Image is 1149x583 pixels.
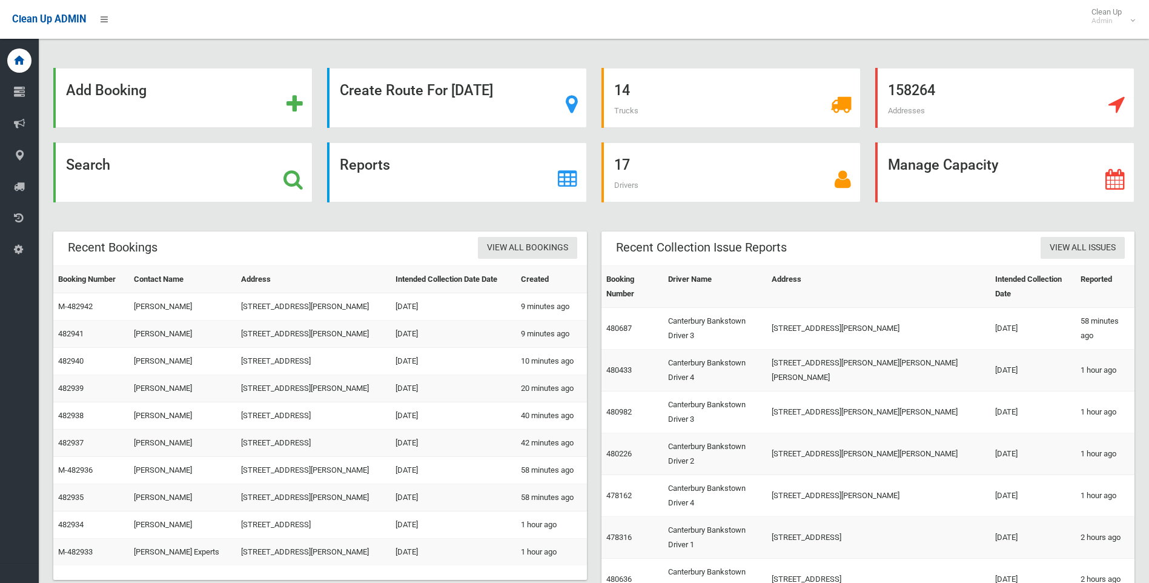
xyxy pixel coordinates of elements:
td: [PERSON_NAME] [129,293,236,321]
td: Canterbury Bankstown Driver 2 [663,433,767,475]
td: [STREET_ADDRESS][PERSON_NAME][PERSON_NAME][PERSON_NAME] [767,350,990,391]
td: 58 minutes ago [516,484,586,511]
td: 58 minutes ago [1076,308,1134,350]
td: 10 minutes ago [516,348,586,375]
a: M-482936 [58,465,93,475]
span: Clean Up ADMIN [12,13,86,25]
a: 480226 [606,449,632,458]
td: [STREET_ADDRESS] [767,517,990,559]
td: 1 hour ago [1076,433,1134,475]
td: 1 hour ago [1076,475,1134,517]
td: 1 hour ago [1076,350,1134,391]
td: [STREET_ADDRESS][PERSON_NAME] [236,293,391,321]
td: Canterbury Bankstown Driver 4 [663,350,767,391]
a: 482940 [58,356,84,365]
td: [STREET_ADDRESS][PERSON_NAME] [236,539,391,566]
a: Reports [327,142,586,202]
strong: Create Route For [DATE] [340,82,493,99]
td: [DATE] [391,457,516,484]
a: 480433 [606,365,632,375]
th: Reported [1076,266,1134,308]
a: 17 Drivers [601,142,861,202]
th: Driver Name [663,266,767,308]
td: [DATE] [990,475,1076,517]
a: Create Route For [DATE] [327,68,586,128]
td: [PERSON_NAME] [129,375,236,402]
td: [DATE] [990,433,1076,475]
td: 42 minutes ago [516,430,586,457]
td: [STREET_ADDRESS][PERSON_NAME] [236,457,391,484]
td: [DATE] [391,511,516,539]
a: 482941 [58,329,84,338]
td: 1 hour ago [516,511,586,539]
header: Recent Collection Issue Reports [601,236,801,259]
td: [DATE] [391,484,516,511]
td: [STREET_ADDRESS][PERSON_NAME] [767,475,990,517]
strong: Add Booking [66,82,147,99]
td: [DATE] [391,293,516,321]
td: 58 minutes ago [516,457,586,484]
td: 1 hour ago [1076,391,1134,433]
td: Canterbury Bankstown Driver 3 [663,308,767,350]
span: Trucks [614,106,638,115]
span: Drivers [614,181,638,190]
a: Search [53,142,313,202]
td: [DATE] [391,430,516,457]
td: Canterbury Bankstown Driver 4 [663,475,767,517]
td: [DATE] [990,517,1076,559]
strong: Search [66,156,110,173]
a: 482939 [58,384,84,393]
a: M-482933 [58,547,93,556]
td: [STREET_ADDRESS][PERSON_NAME] [236,321,391,348]
td: [PERSON_NAME] Experts [129,539,236,566]
td: [STREET_ADDRESS] [236,511,391,539]
td: [DATE] [391,539,516,566]
a: 14 Trucks [601,68,861,128]
td: [PERSON_NAME] [129,430,236,457]
a: Manage Capacity [875,142,1134,202]
a: 482937 [58,438,84,447]
td: [DATE] [990,391,1076,433]
a: View All Bookings [478,237,577,259]
td: [PERSON_NAME] [129,511,236,539]
span: Clean Up [1085,7,1134,25]
td: [STREET_ADDRESS][PERSON_NAME] [236,375,391,402]
a: 482935 [58,493,84,502]
a: 480687 [606,324,632,333]
td: [STREET_ADDRESS][PERSON_NAME] [236,484,391,511]
td: [STREET_ADDRESS][PERSON_NAME][PERSON_NAME] [767,433,990,475]
td: [DATE] [391,402,516,430]
th: Created [516,266,586,293]
a: 478316 [606,533,632,542]
a: M-482942 [58,302,93,311]
td: [STREET_ADDRESS][PERSON_NAME] [767,308,990,350]
strong: 17 [614,156,630,173]
td: [STREET_ADDRESS][PERSON_NAME][PERSON_NAME] [767,391,990,433]
a: 478162 [606,491,632,500]
a: 158264 Addresses [875,68,1134,128]
td: [STREET_ADDRESS] [236,430,391,457]
th: Address [236,266,391,293]
strong: 158264 [888,82,935,99]
td: 1 hour ago [516,539,586,566]
td: [STREET_ADDRESS] [236,348,391,375]
td: [DATE] [391,348,516,375]
td: 40 minutes ago [516,402,586,430]
th: Intended Collection Date Date [391,266,516,293]
th: Contact Name [129,266,236,293]
td: [PERSON_NAME] [129,484,236,511]
a: 480982 [606,407,632,416]
td: [PERSON_NAME] [129,321,236,348]
td: [PERSON_NAME] [129,402,236,430]
td: [DATE] [990,308,1076,350]
td: 2 hours ago [1076,517,1134,559]
a: Add Booking [53,68,313,128]
td: Canterbury Bankstown Driver 3 [663,391,767,433]
span: Addresses [888,106,925,115]
td: 9 minutes ago [516,321,586,348]
th: Address [767,266,990,308]
a: 482934 [58,520,84,529]
td: [DATE] [990,350,1076,391]
th: Intended Collection Date [990,266,1076,308]
a: View All Issues [1041,237,1125,259]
